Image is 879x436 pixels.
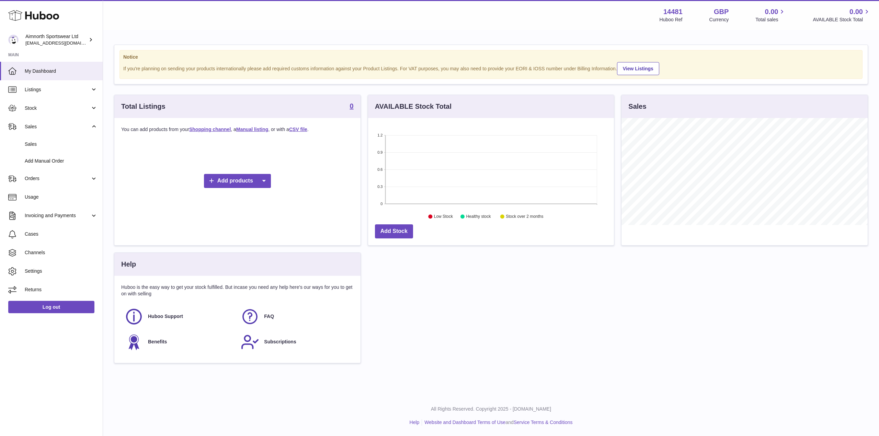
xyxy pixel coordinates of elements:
a: 0.00 Total sales [755,7,786,23]
p: Huboo is the easy way to get your stock fulfilled. But incase you need any help here's our ways f... [121,284,354,297]
div: Aimnorth Sportswear Ltd [25,33,87,46]
span: Listings [25,86,90,93]
a: Benefits [125,333,234,351]
text: 0.9 [377,150,383,154]
text: 0.6 [377,167,383,172]
span: Benefits [148,339,167,345]
text: Stock over 2 months [506,214,543,219]
span: Huboo Support [148,313,183,320]
span: Returns [25,286,98,293]
span: [EMAIL_ADDRESS][DOMAIN_NAME] [25,40,101,46]
strong: 14481 [663,7,683,16]
span: 0.00 [765,7,778,16]
span: Orders [25,175,90,182]
span: Stock [25,105,90,111]
h3: Sales [628,102,646,111]
text: 0.3 [377,185,383,189]
a: FAQ [241,307,350,326]
span: Usage [25,194,98,200]
span: Cases [25,231,98,237]
h3: Total Listings [121,102,165,111]
strong: GBP [714,7,729,16]
img: internalAdmin-14481@internal.huboo.com [8,35,19,45]
div: If you're planning on sending your products internationally please add required customs informati... [123,61,859,75]
h3: Help [121,260,136,269]
span: Subscriptions [264,339,296,345]
text: Healthy stock [466,214,491,219]
a: View Listings [617,62,659,75]
a: Subscriptions [241,333,350,351]
strong: Notice [123,54,859,60]
text: 1.2 [377,133,383,137]
strong: 0 [350,103,354,109]
div: Huboo Ref [660,16,683,23]
p: All Rights Reserved. Copyright 2025 - [DOMAIN_NAME] [109,406,874,412]
a: Add Stock [375,224,413,238]
span: Channels [25,249,98,256]
li: and [422,419,572,426]
a: Add products [204,174,271,188]
span: FAQ [264,313,274,320]
h3: AVAILABLE Stock Total [375,102,452,111]
a: 0.00 AVAILABLE Stock Total [813,7,871,23]
span: Total sales [755,16,786,23]
text: Low Stock [434,214,453,219]
span: Sales [25,141,98,148]
p: You can add products from your , a , or with a . [121,126,354,133]
span: AVAILABLE Stock Total [813,16,871,23]
div: Currency [709,16,729,23]
span: Settings [25,268,98,274]
span: My Dashboard [25,68,98,74]
span: Invoicing and Payments [25,212,90,219]
a: Manual listing [236,127,268,132]
a: Shopping channel [189,127,231,132]
a: Service Terms & Conditions [514,420,573,425]
a: Log out [8,301,94,313]
a: 0 [350,103,354,111]
span: Add Manual Order [25,158,98,164]
a: Website and Dashboard Terms of Use [424,420,505,425]
a: Help [410,420,420,425]
span: Sales [25,123,90,130]
text: 0 [380,202,383,206]
span: 0.00 [849,7,863,16]
a: Huboo Support [125,307,234,326]
a: CSV file [289,127,307,132]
